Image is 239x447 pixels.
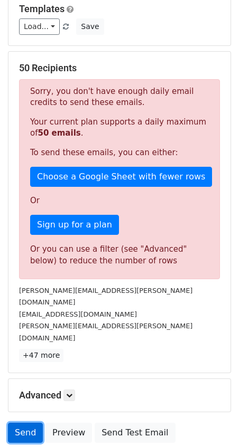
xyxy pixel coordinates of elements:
[8,423,43,443] a: Send
[30,243,209,267] div: Or you can use a filter (see "Advanced" below) to reduce the number of rows
[38,128,80,138] strong: 50 emails
[95,423,175,443] a: Send Test Email
[30,117,209,139] p: Your current plan supports a daily maximum of .
[30,86,209,108] p: Sorry, you don't have enough daily email credits to send these emails.
[30,195,209,206] p: Or
[30,215,119,235] a: Sign up for a plan
[76,18,104,35] button: Save
[30,167,212,187] a: Choose a Google Sheet with fewer rows
[19,3,65,14] a: Templates
[19,18,60,35] a: Load...
[19,287,192,307] small: [PERSON_NAME][EMAIL_ADDRESS][PERSON_NAME][DOMAIN_NAME]
[19,389,220,401] h5: Advanced
[19,322,192,342] small: [PERSON_NAME][EMAIL_ADDRESS][PERSON_NAME][DOMAIN_NAME]
[45,423,92,443] a: Preview
[19,62,220,74] h5: 50 Recipients
[186,396,239,447] iframe: Chat Widget
[19,349,63,362] a: +47 more
[30,147,209,158] p: To send these emails, you can either:
[19,310,137,318] small: [EMAIL_ADDRESS][DOMAIN_NAME]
